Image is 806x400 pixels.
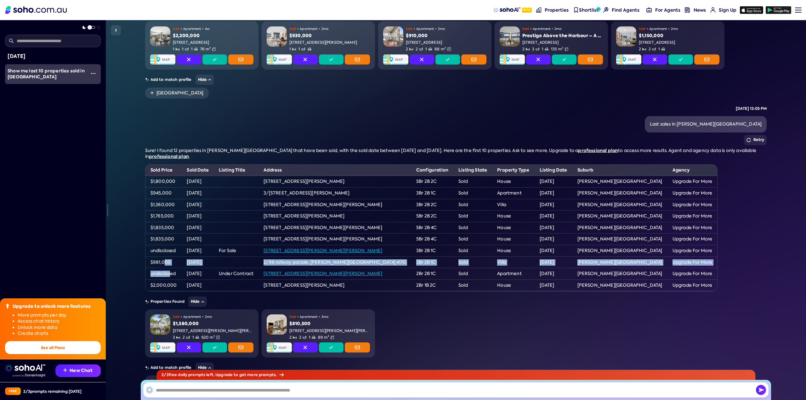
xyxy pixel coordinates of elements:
span: Sold [406,26,412,31]
td: Apartment [492,188,534,199]
span: 1 [425,47,432,52]
td: Upgrade For More [667,222,718,234]
td: [DATE] [182,188,214,199]
th: Property Type [492,165,534,176]
span: 2 [299,335,306,340]
span: to access more results. Agent and agency data is only available in [145,148,756,160]
span: Show me last 10 properties sold in [GEOGRAPHIC_DATA] [8,68,85,80]
div: [DATE] 12:05 PM [736,106,767,111]
img: Data provided by Domain Insight [13,374,45,377]
span: 1 [191,47,198,52]
span: 2 [639,47,646,52]
button: New Chat [55,364,101,377]
span: 2 [649,47,656,52]
img: google-play icon [766,6,791,14]
span: 2mo [205,314,212,319]
td: $981,000 [145,256,182,268]
img: Gallery Icon [273,42,277,45]
div: 2 / 3 prompts remaining [DATE] [23,389,82,394]
img: Bathrooms [301,47,305,51]
td: 3Br 2B 1C [411,256,453,268]
span: 1 [173,47,179,52]
span: Apartment [416,26,434,31]
td: [DATE] [182,211,214,222]
div: $1,580,000 [173,321,253,327]
span: 20 [161,330,164,333]
div: Add to match profile [145,363,767,373]
td: Apartment [492,268,534,280]
td: [STREET_ADDRESS][PERSON_NAME] [258,279,411,291]
td: $1,765,000 [145,211,182,222]
span: • [414,26,415,31]
td: House [492,222,534,234]
div: Add to match profile [145,75,767,85]
div: [STREET_ADDRESS][PERSON_NAME] [289,40,370,45]
img: for-agents-nav icon [710,7,716,13]
img: Map [150,342,175,352]
div: [STREET_ADDRESS] [406,40,486,45]
td: For Sale [214,245,258,257]
span: Apartment [649,26,667,31]
img: Bedrooms [176,47,179,51]
span: Apartment [183,314,201,319]
img: Arrow icon [279,373,284,376]
div: Properties Found [145,296,767,307]
td: Upgrade For More [667,199,718,211]
td: [DATE] [535,176,572,188]
img: Gallery Icon [506,42,510,45]
td: Villa [492,199,534,211]
span: • [181,26,182,31]
td: Sold [453,279,492,291]
th: Sold Date [182,165,214,176]
span: 135 m² [551,47,563,52]
td: [PERSON_NAME][GEOGRAPHIC_DATA] [572,268,667,280]
button: See all Plans [5,341,101,354]
img: Property [150,26,170,47]
img: Floor size [212,47,216,51]
img: Soho Logo [5,6,67,14]
div: Free [5,387,21,395]
td: $1,360,000 [145,199,182,211]
span: 2 [406,47,413,52]
button: Hide [196,75,214,85]
td: [DATE] [182,222,214,234]
img: Carspots [194,47,198,51]
span: For Agents [655,7,680,13]
img: Bedrooms [176,335,180,339]
img: More icon [91,71,96,76]
span: 1 [542,47,548,52]
td: [DATE] [535,222,572,234]
td: Sold [453,188,492,199]
span: News [694,7,706,13]
a: professional plan [149,153,189,160]
img: Floor size [565,47,568,51]
td: 3Br 2B 2C [411,199,453,211]
a: PropertyGallery Icon20Sold•Apartment•2mo$1,580,000[STREET_ADDRESS][PERSON_NAME][PERSON_NAME]3Bedr... [145,309,258,358]
a: [STREET_ADDRESS][PERSON_NAME][PERSON_NAME] [264,271,382,276]
img: Bedrooms [642,47,646,51]
span: 12 [162,42,164,45]
img: Bedrooms [293,335,297,339]
td: $1,800,000 [145,176,182,188]
td: [DATE] [182,245,214,257]
span: 2mo [554,26,561,31]
div: Last sales in [PERSON_NAME][GEOGRAPHIC_DATA] [650,121,762,127]
span: 17 [511,42,513,45]
a: PropertyGallery Icon9Sold•Apartment•2mo$910,000[STREET_ADDRESS]2Bedrooms2Bathrooms1Carspots88 m²L... [378,21,491,70]
span: Sold [522,26,529,31]
td: [PERSON_NAME][GEOGRAPHIC_DATA] [572,279,667,291]
td: [STREET_ADDRESS][PERSON_NAME][PERSON_NAME] [258,199,411,211]
td: [DATE] [182,268,214,280]
span: • [202,314,203,319]
span: 9 [395,42,396,45]
img: Map [500,54,525,65]
td: Sold [453,234,492,245]
td: $1,835,000 [145,234,182,245]
span: • [319,26,320,31]
td: [PERSON_NAME][GEOGRAPHIC_DATA] [572,176,667,188]
th: Listing State [453,165,492,176]
span: 1 [658,47,665,52]
button: Hide [188,296,207,307]
a: PropertyGallery Icon10Sold•Apartment•3mo$810,500[STREET_ADDRESS][PERSON_NAME][PERSON_NAME]2Bedroo... [262,309,375,358]
td: Upgrade For More [667,234,718,245]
